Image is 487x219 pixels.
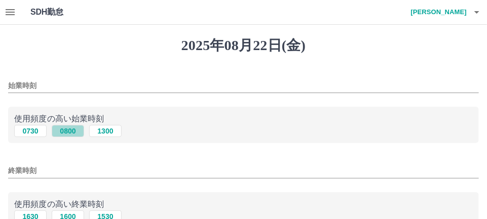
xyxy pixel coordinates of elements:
p: 使用頻度の高い始業時刻 [14,113,473,125]
button: 0800 [52,125,84,137]
h1: 2025年08月22日(金) [8,37,479,54]
p: 使用頻度の高い終業時刻 [14,198,473,210]
button: 1300 [89,125,122,137]
button: 0730 [14,125,47,137]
